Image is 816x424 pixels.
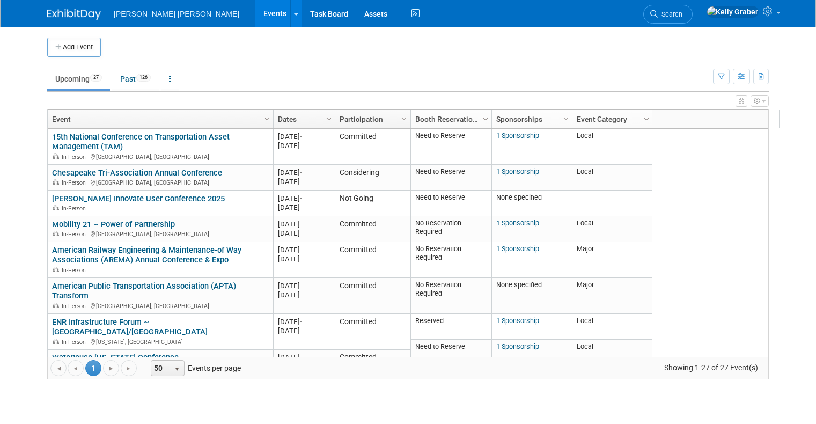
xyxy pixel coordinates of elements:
a: Column Settings [399,110,410,126]
span: - [300,220,302,228]
a: 1 Sponsorship [496,219,539,227]
td: Committed [335,314,410,350]
div: [DATE] [278,254,330,264]
span: Column Settings [400,115,408,123]
td: Local [572,314,652,340]
div: [DATE] [278,203,330,212]
div: [DATE] [278,317,330,326]
td: Local [572,340,652,365]
div: [DATE] [278,194,330,203]
td: Committed [335,216,410,242]
a: 1 Sponsorship [496,131,539,140]
div: [DATE] [278,177,330,186]
span: Column Settings [263,115,271,123]
span: select [173,365,181,374]
span: 1 [85,360,101,376]
span: - [300,282,302,290]
td: Not Going [335,191,410,216]
span: Column Settings [481,115,490,123]
span: In-Person [62,339,89,346]
span: - [300,169,302,177]
td: Need to Reserve [411,191,491,216]
a: Dates [278,110,328,128]
a: Event [52,110,266,128]
span: In-Person [62,205,89,212]
img: In-Person Event [53,303,59,308]
td: Need to Reserve [411,340,491,365]
a: Go to the last page [121,360,137,376]
a: Column Settings [262,110,274,126]
div: [DATE] [278,290,330,299]
td: Need to Reserve [411,129,491,165]
td: Need to Reserve [411,165,491,191]
td: Local [572,165,652,191]
img: Kelly Graber [707,6,759,18]
div: [US_STATE], [GEOGRAPHIC_DATA] [52,337,268,346]
a: [PERSON_NAME] Innovate User Conference 2025 [52,194,225,203]
a: Upcoming27 [47,69,110,89]
span: Go to the next page [107,364,115,373]
a: Go to the first page [50,360,67,376]
span: 126 [136,74,151,82]
td: No Reservation Required [411,216,491,242]
td: No Reservation Required [411,242,491,278]
span: In-Person [62,231,89,238]
span: - [300,194,302,202]
a: 15th National Conference on Transportation Asset Management (TAM) [52,132,230,152]
div: [DATE] [278,229,330,238]
a: 1 Sponsorship [496,342,539,350]
span: In-Person [62,153,89,160]
span: Events per page [137,360,252,376]
span: - [300,246,302,254]
a: Event Category [577,110,645,128]
img: In-Person Event [53,339,59,344]
span: Search [658,10,682,18]
div: [DATE] [278,281,330,290]
td: Committed [335,278,410,314]
span: - [300,133,302,141]
span: In-Person [62,303,89,310]
td: Considering [335,165,410,191]
span: In-Person [62,267,89,274]
a: Past126 [112,69,159,89]
img: In-Person Event [53,179,59,185]
div: [DATE] [278,132,330,141]
a: Column Settings [324,110,335,126]
span: 50 [151,361,170,376]
td: Local [572,129,652,165]
span: Go to the first page [54,364,63,373]
a: Column Settings [641,110,653,126]
button: Add Event [47,38,101,57]
a: Column Settings [561,110,572,126]
span: In-Person [62,179,89,186]
span: None specified [496,281,542,289]
td: Local [572,216,652,242]
div: [GEOGRAPHIC_DATA], [GEOGRAPHIC_DATA] [52,152,268,161]
span: Go to the previous page [71,364,80,373]
a: Participation [340,110,403,128]
td: Committed [335,350,410,376]
div: [DATE] [278,326,330,335]
td: Major [572,278,652,314]
a: Sponsorships [496,110,565,128]
span: 27 [90,74,102,82]
span: - [300,353,302,361]
div: [DATE] [278,168,330,177]
a: American Railway Engineering & Maintenance-of Way Associations (AREMA) Annual Conference & Expo [52,245,241,265]
a: 1 Sponsorship [496,317,539,325]
div: [DATE] [278,220,330,229]
td: Committed [335,242,410,278]
img: ExhibitDay [47,9,101,20]
a: WateReuse [US_STATE] Conference [52,353,179,362]
img: In-Person Event [53,205,59,210]
span: - [300,318,302,326]
td: Reserved [411,314,491,340]
a: Booth Reservation Status [415,110,484,128]
img: In-Person Event [53,267,59,272]
span: None specified [496,193,542,201]
img: In-Person Event [53,153,59,159]
a: ENR Infrastructure Forum ~ [GEOGRAPHIC_DATA]/[GEOGRAPHIC_DATA] [52,317,208,337]
span: Column Settings [642,115,651,123]
a: Go to the previous page [68,360,84,376]
span: [PERSON_NAME] [PERSON_NAME] [114,10,239,18]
